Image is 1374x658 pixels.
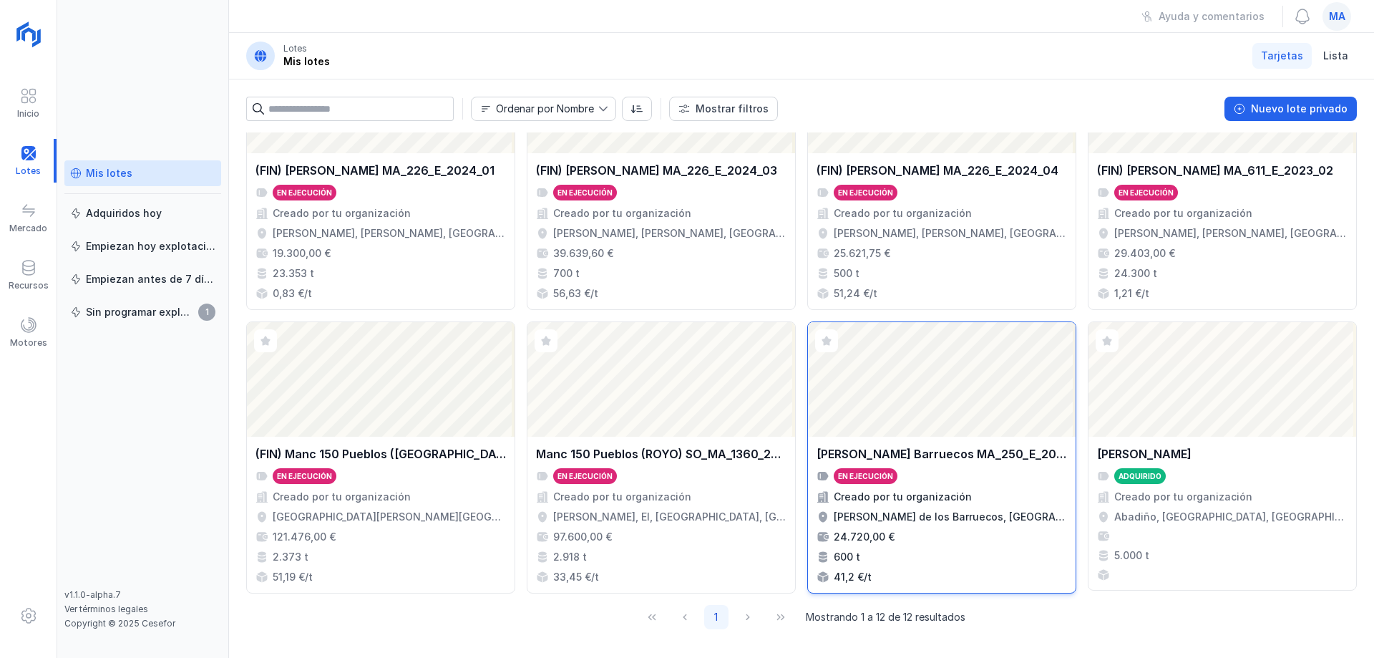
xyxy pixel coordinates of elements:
a: (FIN) [PERSON_NAME] MA_226_E_2024_01En ejecuciónCreado por tu organización[PERSON_NAME], [PERSON_... [246,38,515,310]
div: 29.403,00 € [1114,246,1175,261]
div: Mis lotes [283,54,330,69]
div: En ejecución [838,188,893,198]
div: 500 t [834,266,859,281]
div: 5.000 t [1114,548,1149,563]
div: Creado por tu organización [834,206,972,221]
div: Creado por tu organización [1114,490,1252,504]
span: 1 [198,304,215,321]
div: En ejecución [277,471,332,481]
div: [PERSON_NAME] Barruecos MA_250_E_2025_02 [817,445,1067,463]
div: [PERSON_NAME], [PERSON_NAME], [GEOGRAPHIC_DATA], [GEOGRAPHIC_DATA] [1114,226,1348,241]
div: Mis lotes [86,166,132,180]
div: 2.373 t [273,550,308,564]
button: Nuevo lote privado [1224,97,1357,121]
div: Inicio [17,108,39,120]
div: 121.476,00 € [273,530,336,544]
button: Mostrar filtros [669,97,778,121]
a: [PERSON_NAME]AdquiridoCreado por tu organizaciónAbadiño, [GEOGRAPHIC_DATA], [GEOGRAPHIC_DATA][PER... [1088,321,1357,594]
div: Manc 150 Pueblos (ROYO) SO_MA_1360_2024 [536,445,786,463]
div: Sin programar explotación [86,305,194,319]
div: Motores [10,337,47,349]
div: 25.621,75 € [834,246,890,261]
div: 24.720,00 € [834,530,895,544]
a: Ver términos legales [64,604,148,614]
a: Empiezan hoy explotación [64,233,221,259]
a: Empiezan antes de 7 días [64,266,221,292]
div: 56,63 €/t [553,286,598,301]
div: Adquirido [1119,471,1161,481]
img: logoRight.svg [11,16,47,52]
span: Tarjetas [1261,49,1303,63]
div: [PERSON_NAME], [PERSON_NAME], [GEOGRAPHIC_DATA], [GEOGRAPHIC_DATA] [834,226,1067,241]
a: Manc 150 Pueblos (ROYO) SO_MA_1360_2024En ejecuciónCreado por tu organización[PERSON_NAME], El, [... [527,321,796,594]
a: Tarjetas [1252,43,1312,69]
a: Mis lotes [64,160,221,186]
div: (FIN) [PERSON_NAME] MA_611_E_2023_02 [1097,162,1333,179]
div: [PERSON_NAME], El, [GEOGRAPHIC_DATA], [GEOGRAPHIC_DATA], [GEOGRAPHIC_DATA] [553,510,786,524]
div: 97.600,00 € [553,530,612,544]
div: Creado por tu organización [273,206,411,221]
a: (FIN) [PERSON_NAME] MA_226_E_2024_03En ejecuciónCreado por tu organización[PERSON_NAME], [PERSON_... [527,38,796,310]
div: Creado por tu organización [273,490,411,504]
div: [GEOGRAPHIC_DATA][PERSON_NAME][GEOGRAPHIC_DATA], [GEOGRAPHIC_DATA], [GEOGRAPHIC_DATA] [273,510,506,524]
div: 600 t [834,550,860,564]
div: Creado por tu organización [553,206,691,221]
div: Ordenar por Nombre [496,104,594,114]
div: (FIN) [PERSON_NAME] MA_226_E_2024_03 [536,162,777,179]
div: 0,83 €/t [273,286,312,301]
div: (FIN) Manc 150 Pueblos ([GEOGRAPHIC_DATA]) SO_MAD_1186_2024 [255,445,506,463]
div: Lotes [283,43,307,54]
div: [PERSON_NAME] de los Barruecos, [GEOGRAPHIC_DATA], [GEOGRAPHIC_DATA], [GEOGRAPHIC_DATA] [834,510,1067,524]
div: En ejecución [838,471,893,481]
span: Lista [1323,49,1348,63]
div: 700 t [553,266,580,281]
div: Empiezan antes de 7 días [86,272,215,286]
div: Creado por tu organización [834,490,972,504]
div: En ejecución [277,188,332,198]
div: 23.353 t [273,266,314,281]
div: En ejecución [557,471,613,481]
span: ma [1329,9,1345,24]
div: [PERSON_NAME], [PERSON_NAME], [GEOGRAPHIC_DATA], [GEOGRAPHIC_DATA] [553,226,786,241]
a: Adquiridos hoy [64,200,221,226]
a: (FIN) [PERSON_NAME] MA_611_E_2023_02En ejecuciónCreado por tu organización[PERSON_NAME], [PERSON_... [1088,38,1357,310]
div: Creado por tu organización [553,490,691,504]
div: v1.1.0-alpha.7 [64,589,221,601]
a: [PERSON_NAME] Barruecos MA_250_E_2025_02En ejecuciónCreado por tu organización[PERSON_NAME] de lo... [807,321,1076,594]
span: Nombre [472,97,598,120]
a: (FIN) Manc 150 Pueblos ([GEOGRAPHIC_DATA]) SO_MAD_1186_2024En ejecuciónCreado por tu organización... [246,321,515,594]
div: 2.918 t [553,550,587,564]
div: Abadiño, [GEOGRAPHIC_DATA], [GEOGRAPHIC_DATA][PERSON_NAME], [GEOGRAPHIC_DATA] [1114,510,1348,524]
div: [PERSON_NAME] [1097,445,1192,463]
div: Mercado [9,223,47,234]
div: Creado por tu organización [1114,206,1252,221]
div: 19.300,00 € [273,246,331,261]
div: [PERSON_NAME], [PERSON_NAME], [GEOGRAPHIC_DATA], [GEOGRAPHIC_DATA] [273,226,506,241]
div: Mostrar filtros [696,102,769,116]
div: (FIN) [PERSON_NAME] MA_226_E_2024_04 [817,162,1058,179]
div: En ejecución [1119,188,1174,198]
div: 33,45 €/t [553,570,599,584]
div: 39.639,60 € [553,246,613,261]
div: Adquiridos hoy [86,206,162,221]
div: 24.300 t [1114,266,1157,281]
span: Mostrando 1 a 12 de 12 resultados [806,610,965,624]
div: En ejecución [557,188,613,198]
a: (FIN) [PERSON_NAME] MA_226_E_2024_04En ejecuciónCreado por tu organización[PERSON_NAME], [PERSON_... [807,38,1076,310]
button: Page 1 [704,605,729,629]
div: 51,24 €/t [834,286,877,301]
div: Empiezan hoy explotación [86,239,215,253]
div: Nuevo lote privado [1251,102,1348,116]
div: Copyright © 2025 Cesefor [64,618,221,629]
div: 51,19 €/t [273,570,313,584]
div: 1,21 €/t [1114,286,1149,301]
div: Recursos [9,280,49,291]
div: 41,2 €/t [834,570,872,584]
a: Lista [1315,43,1357,69]
button: Ayuda y comentarios [1132,4,1274,29]
a: Sin programar explotación1 [64,299,221,325]
div: (FIN) [PERSON_NAME] MA_226_E_2024_01 [255,162,494,179]
div: Ayuda y comentarios [1159,9,1265,24]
